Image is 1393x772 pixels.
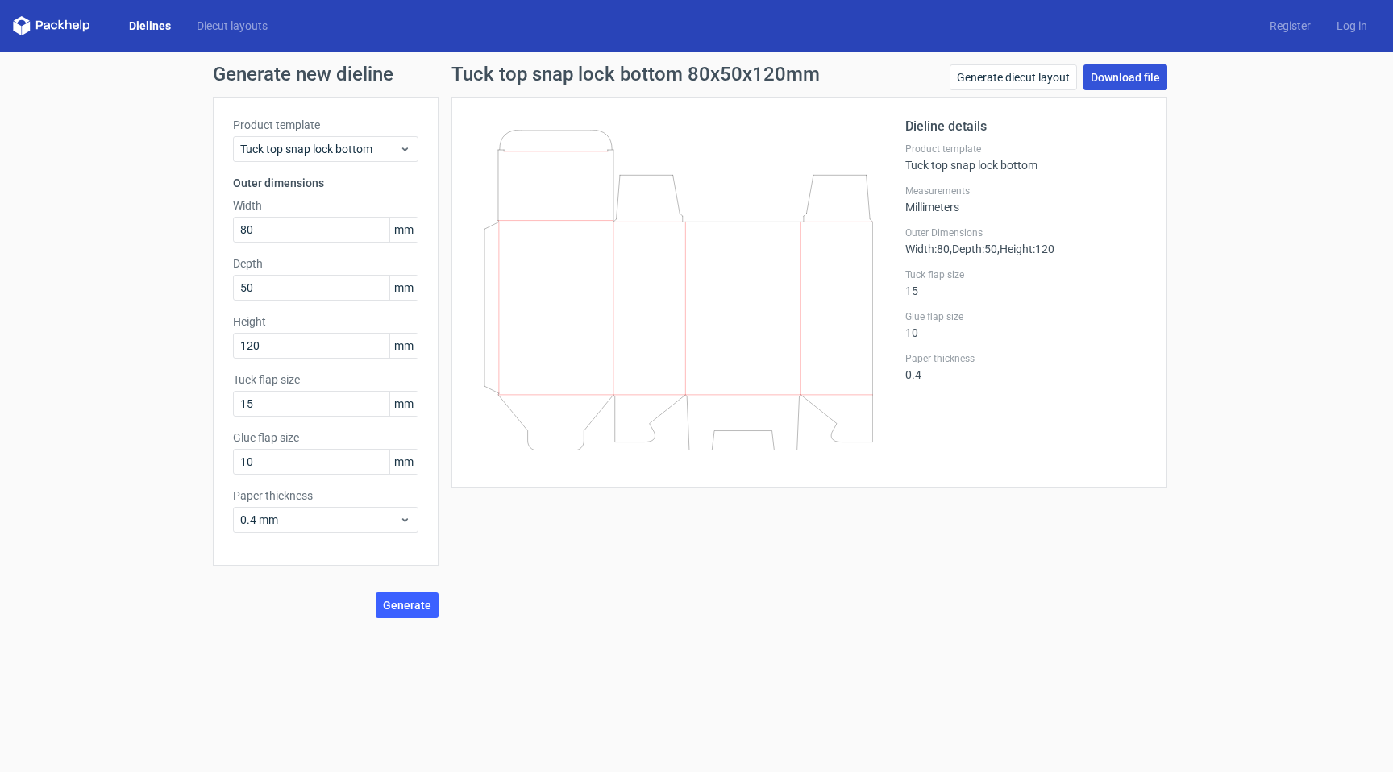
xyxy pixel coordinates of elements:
h1: Tuck top snap lock bottom 80x50x120mm [451,64,820,84]
div: 0.4 [905,352,1147,381]
label: Width [233,197,418,214]
a: Dielines [116,18,184,34]
label: Tuck flap size [905,268,1147,281]
span: , Height : 120 [997,243,1054,255]
span: mm [389,218,418,242]
label: Outer Dimensions [905,226,1147,239]
a: Register [1257,18,1324,34]
a: Download file [1083,64,1167,90]
label: Paper thickness [233,488,418,504]
label: Height [233,313,418,330]
a: Log in [1324,18,1380,34]
span: mm [389,276,418,300]
span: , Depth : 50 [950,243,997,255]
span: mm [389,334,418,358]
label: Tuck flap size [233,371,418,388]
span: 0.4 mm [240,512,399,528]
label: Paper thickness [905,352,1147,365]
h3: Outer dimensions [233,175,418,191]
div: Millimeters [905,185,1147,214]
label: Measurements [905,185,1147,197]
div: 15 [905,268,1147,297]
a: Generate diecut layout [950,64,1077,90]
label: Product template [233,117,418,133]
label: Glue flap size [905,310,1147,323]
button: Generate [376,592,439,618]
span: Tuck top snap lock bottom [240,141,399,157]
h1: Generate new dieline [213,64,1180,84]
label: Glue flap size [233,430,418,446]
h2: Dieline details [905,117,1147,136]
label: Product template [905,143,1147,156]
span: mm [389,392,418,416]
div: 10 [905,310,1147,339]
span: Width : 80 [905,243,950,255]
span: mm [389,450,418,474]
label: Depth [233,255,418,272]
a: Diecut layouts [184,18,281,34]
div: Tuck top snap lock bottom [905,143,1147,172]
span: Generate [383,600,431,611]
